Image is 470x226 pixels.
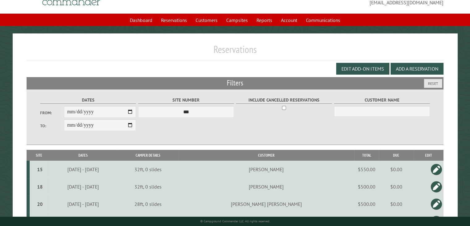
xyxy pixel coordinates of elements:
[379,161,414,178] td: $0.00
[222,14,252,26] a: Campsites
[354,195,379,213] td: $500.00
[379,195,414,213] td: $0.00
[336,63,389,75] button: Edit Add-on Items
[200,219,270,223] small: © Campground Commander LLC. All rights reserved.
[138,97,234,104] label: Site Number
[27,77,443,89] h2: Filters
[379,178,414,195] td: $0.00
[49,184,117,190] div: [DATE] - [DATE]
[118,150,178,161] th: Camper Details
[49,201,117,207] div: [DATE] - [DATE]
[424,79,442,88] button: Reset
[157,14,191,26] a: Reservations
[178,150,354,161] th: Customer
[40,123,64,129] label: To:
[32,166,47,172] div: 15
[118,195,178,213] td: 28ft, 0 slides
[334,97,430,104] label: Customer Name
[178,195,354,213] td: [PERSON_NAME] [PERSON_NAME]
[27,43,443,60] h1: Reservations
[253,14,276,26] a: Reports
[391,63,443,75] button: Add a Reservation
[118,178,178,195] td: 32ft, 0 slides
[354,178,379,195] td: $500.00
[178,178,354,195] td: [PERSON_NAME]
[379,150,414,161] th: Due
[30,150,49,161] th: Site
[354,161,379,178] td: $550.00
[118,161,178,178] td: 32ft, 0 slides
[49,150,118,161] th: Dates
[178,161,354,178] td: [PERSON_NAME]
[302,14,344,26] a: Communications
[32,201,47,207] div: 20
[32,184,47,190] div: 18
[414,150,443,161] th: Edit
[277,14,301,26] a: Account
[236,97,332,104] label: Include Cancelled Reservations
[126,14,156,26] a: Dashboard
[40,97,136,104] label: Dates
[40,110,64,116] label: From:
[354,150,379,161] th: Total
[192,14,221,26] a: Customers
[49,166,117,172] div: [DATE] - [DATE]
